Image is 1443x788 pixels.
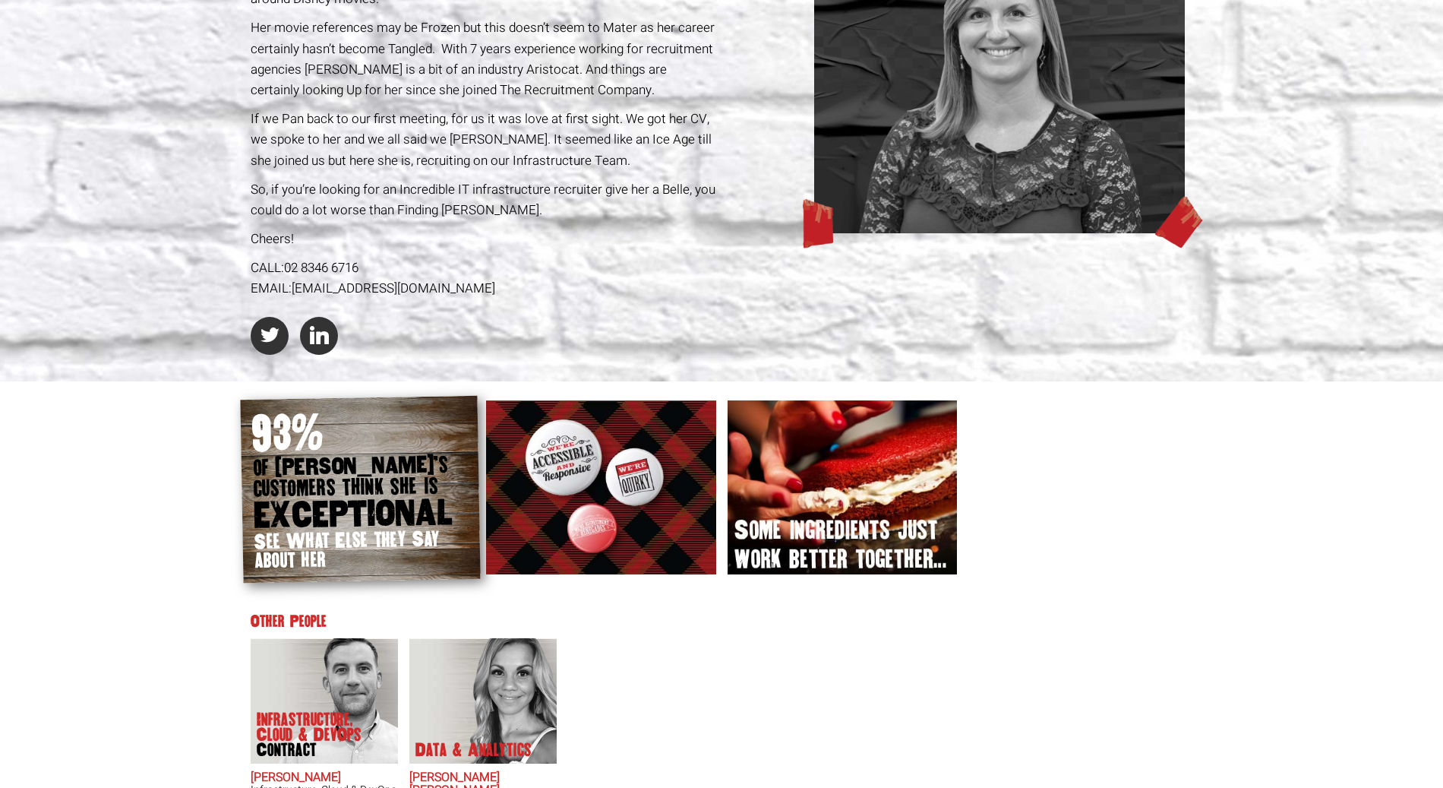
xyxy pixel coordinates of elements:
[251,278,716,299] div: EMAIL:
[252,407,468,571] a: 93% of [PERSON_NAME]’s customers think she is EXCEPTIONAL See What Else they Say about her
[257,712,378,758] p: Infrastructure, Cloud & DevOps
[251,17,716,100] p: Her movie references may be Frozen but this doesn’t seem to Mater as her career certainly hasn’t ...
[251,179,716,220] p: So, if you’re looking for an Incredible IT infrastructure recruiter give her a Belle, you could d...
[251,613,1192,630] h4: Other People
[257,742,378,758] span: Contract
[251,771,398,785] h2: [PERSON_NAME]
[411,638,557,764] img: Anna-Maria Julie does Data & Analytics
[252,407,466,457] span: 93%
[251,258,716,278] div: CALL:
[251,229,716,249] p: Cheers!
[284,258,358,277] a: 02 8346 6716
[292,279,495,298] a: [EMAIL_ADDRESS][DOMAIN_NAME]
[251,109,716,171] p: If we Pan back to our first meeting, for us it was love at first sight. We got her CV, we spoke t...
[252,638,398,764] img: Adam Eshet does Infrastructure, Cloud & DevOps Contract
[253,474,466,499] span: customers think she is
[253,454,466,479] span: of [PERSON_NAME]’s
[415,742,532,758] p: Data & Analytics
[254,528,468,571] span: See What Else they Say about her
[254,495,467,532] span: EXCEPTIONAL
